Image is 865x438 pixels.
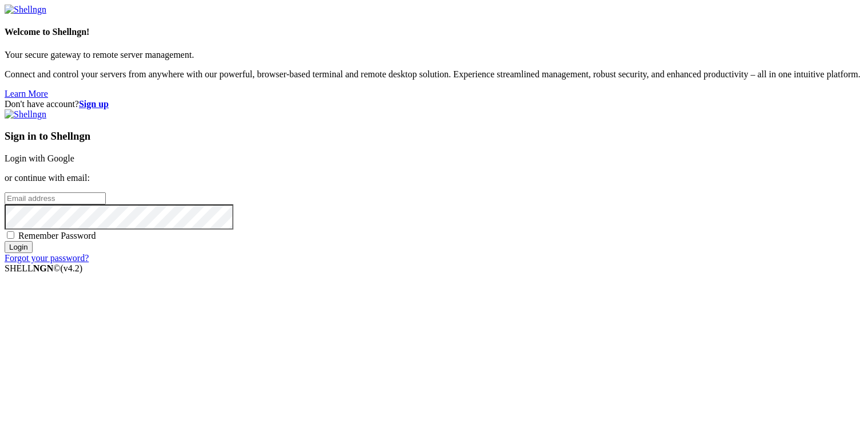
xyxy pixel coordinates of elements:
[5,130,860,143] h3: Sign in to Shellngn
[61,263,83,273] span: 4.2.0
[5,89,48,98] a: Learn More
[5,263,82,273] span: SHELL ©
[79,99,109,109] a: Sign up
[5,99,860,109] div: Don't have account?
[5,69,860,80] p: Connect and control your servers from anywhere with our powerful, browser-based terminal and remo...
[5,173,860,183] p: or continue with email:
[5,192,106,204] input: Email address
[33,263,54,273] b: NGN
[5,241,33,253] input: Login
[5,27,860,37] h4: Welcome to Shellngn!
[18,231,96,240] span: Remember Password
[7,231,14,239] input: Remember Password
[5,5,46,15] img: Shellngn
[5,109,46,120] img: Shellngn
[5,253,89,263] a: Forgot your password?
[5,50,860,60] p: Your secure gateway to remote server management.
[5,153,74,163] a: Login with Google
